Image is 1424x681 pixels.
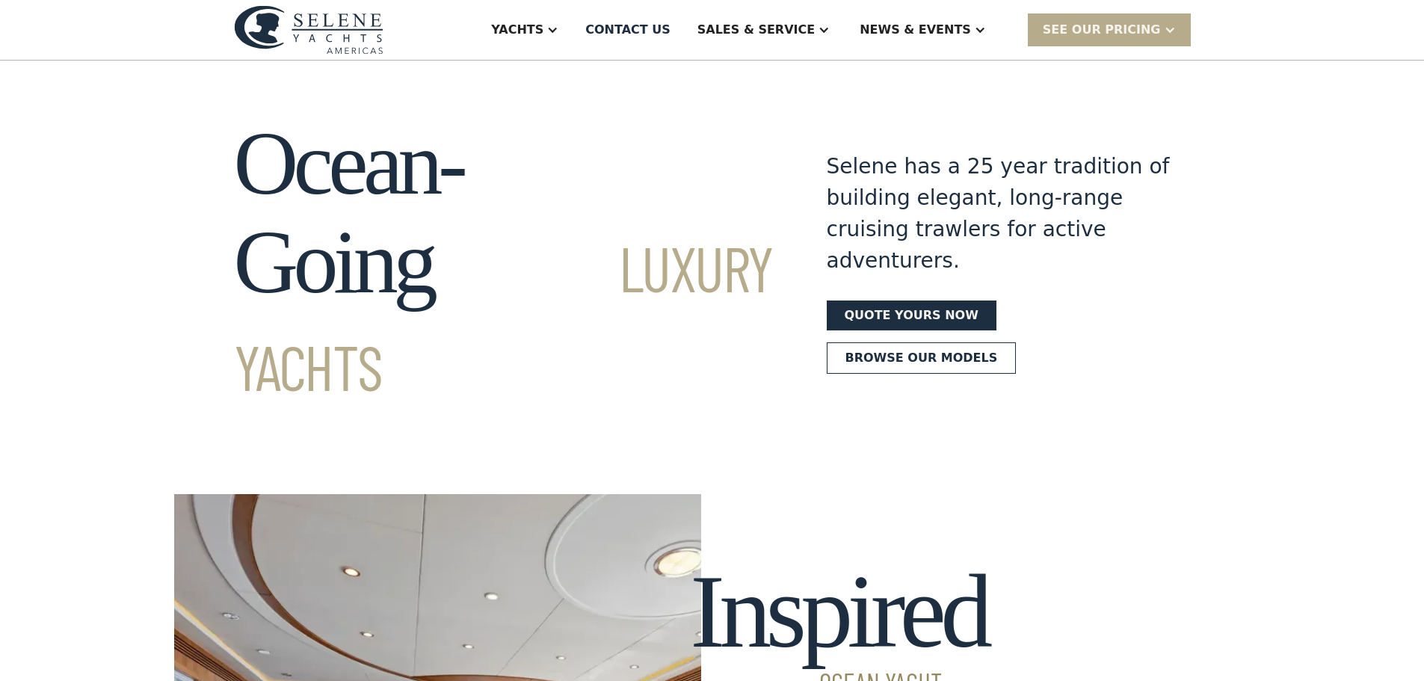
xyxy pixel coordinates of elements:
[234,229,773,404] span: Luxury Yachts
[827,342,1017,374] a: Browse our models
[827,301,996,330] a: Quote yours now
[491,21,543,39] div: Yachts
[1028,13,1191,46] div: SEE Our Pricing
[860,21,971,39] div: News & EVENTS
[234,5,383,54] img: logo
[1043,21,1161,39] div: SEE Our Pricing
[697,21,815,39] div: Sales & Service
[234,114,773,410] h1: Ocean-Going
[827,151,1171,277] div: Selene has a 25 year tradition of building elegant, long-range cruising trawlers for active adven...
[585,21,671,39] div: Contact US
